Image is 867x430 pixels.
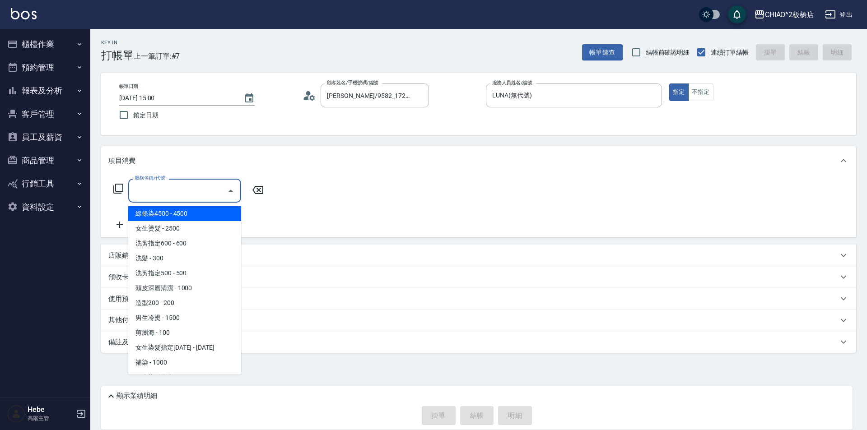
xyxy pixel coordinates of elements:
[4,195,87,219] button: 資料設定
[750,5,818,24] button: CHIAO^2板橋店
[669,83,689,101] button: 指定
[4,56,87,79] button: 預約管理
[128,236,241,251] span: 洗剪指定600 - 600
[134,51,180,62] span: 上一筆訂單:#7
[101,310,856,331] div: 其他付款方式入金可用餘額: 0
[128,206,241,221] span: 線條染4500 - 4500
[4,102,87,126] button: 客戶管理
[28,405,74,414] h5: Hebe
[128,296,241,310] span: 造型200 - 200
[101,266,856,288] div: 預收卡販賣
[688,83,713,101] button: 不指定
[108,273,142,282] p: 預收卡販賣
[101,288,856,310] div: 使用預收卡
[108,251,135,260] p: 店販銷售
[492,79,532,86] label: 服務人員姓名/編號
[4,32,87,56] button: 櫃檯作業
[101,245,856,266] div: 店販銷售
[28,414,74,422] p: 高階主管
[135,175,165,181] label: 服務名稱/代號
[128,221,241,236] span: 女生燙髮 - 2500
[101,146,856,175] div: 項目消費
[101,40,134,46] h2: Key In
[117,391,157,401] p: 顯示業績明細
[128,325,241,340] span: 剪瀏海 - 100
[11,8,37,19] img: Logo
[4,79,87,102] button: 報表及分析
[728,5,746,23] button: save
[821,6,856,23] button: 登出
[7,405,25,423] img: Person
[128,340,241,355] span: 女生染髮指定[DATE] - [DATE]
[128,355,241,370] span: 補染 - 1000
[101,49,134,62] h3: 打帳單
[101,331,856,353] div: 備註及來源
[128,281,241,296] span: 頭皮深層清潔 - 1000
[4,125,87,149] button: 員工及薪資
[133,111,158,120] span: 鎖定日期
[108,156,135,166] p: 項目消費
[119,91,235,106] input: YYYY/MM/DD hh:mm
[128,370,241,385] span: 男生染髮指定 - 1500
[108,294,142,304] p: 使用預收卡
[224,184,238,198] button: Close
[327,79,378,86] label: 顧客姓名/手機號碼/編號
[765,9,815,20] div: CHIAO^2板橋店
[711,48,749,57] span: 連續打單結帳
[582,44,623,61] button: 帳單速查
[108,338,142,347] p: 備註及來源
[128,266,241,281] span: 洗剪指定500 - 500
[119,83,138,90] label: 帳單日期
[4,172,87,195] button: 行銷工具
[128,251,241,266] span: 洗髮 - 300
[4,149,87,172] button: 商品管理
[108,315,191,325] p: 其他付款方式
[128,310,241,325] span: 男生冷燙 - 1500
[646,48,690,57] span: 結帳前確認明細
[238,88,260,109] button: Choose date, selected date is 2025-09-19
